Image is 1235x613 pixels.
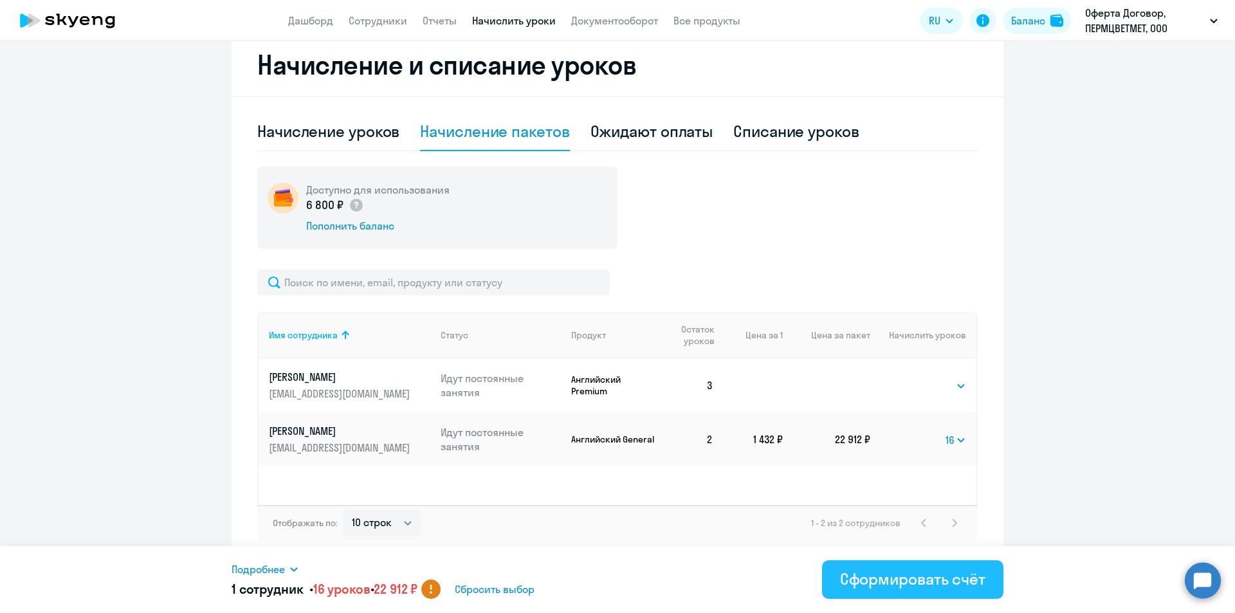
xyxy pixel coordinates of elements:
[374,581,417,597] span: 22 912 ₽
[257,121,399,142] div: Начисление уроков
[811,517,901,529] span: 1 - 2 из 2 сотрудников
[571,329,606,341] div: Продукт
[269,329,338,341] div: Имя сотрудника
[441,425,562,453] p: Идут постоянные занятия
[783,412,870,466] td: 22 912 ₽
[658,412,724,466] td: 2
[870,312,976,358] th: Начислить уроков
[590,121,713,142] div: Ожидают оплаты
[1079,5,1224,36] button: Оферта Договор, ПЕРМЦВЕТМЕТ, ООО
[658,358,724,412] td: 3
[306,183,450,197] h5: Доступно для использования
[668,324,724,347] div: Остаток уроков
[840,569,985,589] div: Сформировать счёт
[257,50,978,80] h2: Начисление и списание уроков
[349,14,407,27] a: Сотрудники
[269,424,430,455] a: [PERSON_NAME][EMAIL_ADDRESS][DOMAIN_NAME]
[269,424,413,438] p: [PERSON_NAME]
[822,560,1003,599] button: Сформировать счёт
[1050,14,1063,27] img: balance
[571,434,658,445] p: Английский General
[1011,13,1045,28] div: Баланс
[455,581,535,597] span: Сбросить выбор
[232,562,285,577] span: Подробнее
[673,14,740,27] a: Все продукты
[1003,8,1071,33] button: Балансbalance
[257,270,610,295] input: Поиск по имени, email, продукту или статусу
[571,329,658,341] div: Продукт
[668,324,714,347] span: Остаток уроков
[920,8,962,33] button: RU
[273,517,338,529] span: Отображать по:
[1085,5,1205,36] p: Оферта Договор, ПЕРМЦВЕТМЕТ, ООО
[733,121,859,142] div: Списание уроков
[441,371,562,399] p: Идут постоянные занятия
[306,219,450,233] div: Пополнить баланс
[571,374,658,397] p: Английский Premium
[269,370,430,401] a: [PERSON_NAME][EMAIL_ADDRESS][DOMAIN_NAME]
[420,121,569,142] div: Начисление пакетов
[269,387,413,401] p: [EMAIL_ADDRESS][DOMAIN_NAME]
[269,329,430,341] div: Имя сотрудника
[288,14,333,27] a: Дашборд
[724,312,783,358] th: Цена за 1
[441,329,468,341] div: Статус
[232,580,417,598] h5: 1 сотрудник • •
[441,329,562,341] div: Статус
[269,370,413,384] p: [PERSON_NAME]
[724,412,783,466] td: 1 432 ₽
[268,183,298,214] img: wallet-circle.png
[313,581,370,597] span: 16 уроков
[783,312,870,358] th: Цена за пакет
[472,14,556,27] a: Начислить уроки
[571,14,658,27] a: Документооборот
[423,14,457,27] a: Отчеты
[306,197,364,214] p: 6 800 ₽
[269,441,413,455] p: [EMAIL_ADDRESS][DOMAIN_NAME]
[929,13,940,28] span: RU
